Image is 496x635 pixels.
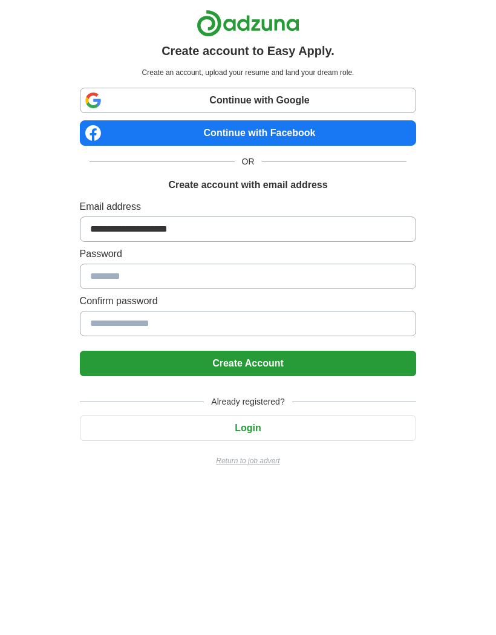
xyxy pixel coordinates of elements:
[80,247,417,261] label: Password
[204,396,292,408] span: Already registered?
[80,200,417,214] label: Email address
[80,294,417,308] label: Confirm password
[80,423,417,433] a: Login
[162,42,334,60] h1: Create account to Easy Apply.
[80,351,417,376] button: Create Account
[235,155,262,168] span: OR
[80,120,417,146] a: Continue with Facebook
[168,178,327,192] h1: Create account with email address
[80,88,417,113] a: Continue with Google
[197,10,299,37] img: Adzuna logo
[80,455,417,466] a: Return to job advert
[82,67,414,78] p: Create an account, upload your resume and land your dream role.
[80,415,417,441] button: Login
